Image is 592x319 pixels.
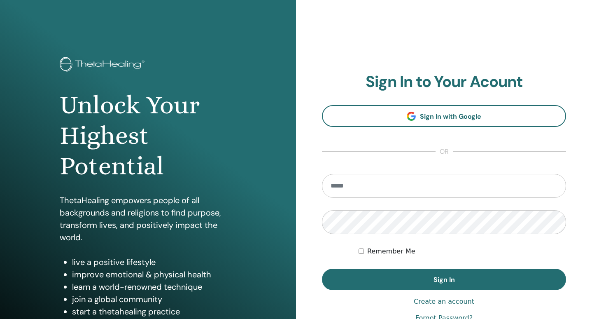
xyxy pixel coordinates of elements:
[60,194,236,244] p: ThetaHealing empowers people of all backgrounds and religions to find purpose, transform lives, a...
[322,73,566,91] h2: Sign In to Your Acount
[359,246,566,256] div: Keep me authenticated indefinitely or until I manually logout
[367,246,415,256] label: Remember Me
[72,305,236,318] li: start a thetahealing practice
[420,112,481,121] span: Sign In with Google
[60,90,236,182] h1: Unlock Your Highest Potential
[72,268,236,281] li: improve emotional & physical health
[322,105,566,127] a: Sign In with Google
[72,293,236,305] li: join a global community
[322,269,566,290] button: Sign In
[72,281,236,293] li: learn a world-renowned technique
[434,275,455,284] span: Sign In
[414,297,474,307] a: Create an account
[72,256,236,268] li: live a positive lifestyle
[436,147,453,157] span: or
